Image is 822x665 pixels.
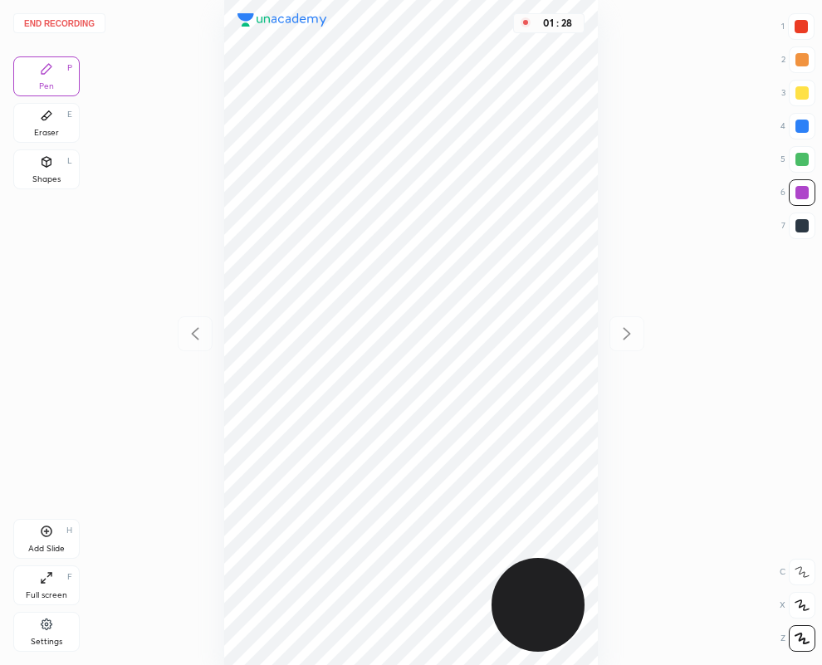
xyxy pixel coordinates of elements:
[28,545,65,553] div: Add Slide
[67,157,72,165] div: L
[32,175,61,183] div: Shapes
[26,591,67,599] div: Full screen
[781,46,815,73] div: 2
[67,110,72,119] div: E
[781,13,815,40] div: 1
[39,82,54,90] div: Pen
[780,179,815,206] div: 6
[237,13,327,27] img: logo.38c385cc.svg
[31,638,62,646] div: Settings
[780,559,815,585] div: C
[780,113,815,139] div: 4
[66,526,72,535] div: H
[67,573,72,581] div: F
[13,13,105,33] button: End recording
[780,146,815,173] div: 5
[781,213,815,239] div: 7
[67,64,72,72] div: P
[34,129,59,137] div: Eraser
[780,592,815,619] div: X
[780,625,815,652] div: Z
[537,17,577,29] div: 01 : 28
[781,80,815,106] div: 3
